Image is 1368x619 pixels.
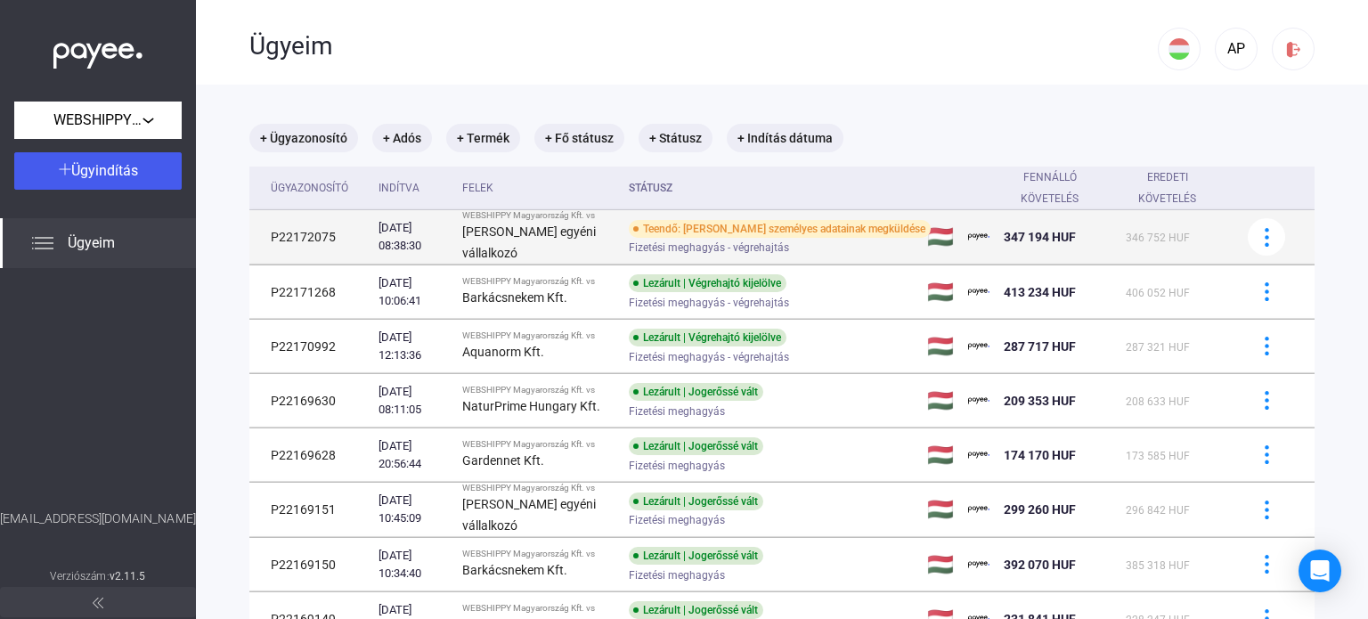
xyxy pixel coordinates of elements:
span: 209 353 HUF [1004,394,1076,408]
span: WEBSHIPPY Magyarország Kft. [53,110,142,131]
div: [DATE] 10:34:40 [379,547,448,582]
img: payee-logo [968,499,989,520]
img: list.svg [32,232,53,254]
div: Felek [462,177,493,199]
div: Lezárult | Jogerőssé vált [629,383,763,401]
strong: Aquanorm Kft. [462,345,544,359]
div: WEBSHIPPY Magyarország Kft. vs [462,549,615,559]
span: 413 234 HUF [1004,285,1076,299]
div: [DATE] 08:11:05 [379,383,448,419]
div: Teendő: [PERSON_NAME] személyes adatainak megküldése [629,220,931,238]
strong: [PERSON_NAME] egyéni vállalkozó [462,497,596,533]
span: 347 194 HUF [1004,230,1076,244]
div: Fennálló követelés [1004,167,1111,209]
div: Lezárult | Jogerőssé vált [629,437,763,455]
button: more-blue [1248,273,1285,311]
div: WEBSHIPPY Magyarország Kft. vs [462,483,615,493]
strong: NaturPrime Hungary Kft. [462,399,600,413]
span: 299 260 HUF [1004,502,1076,517]
div: Indítva [379,177,419,199]
button: more-blue [1248,546,1285,583]
div: Lezárult | Jogerőssé vált [629,601,763,619]
div: WEBSHIPPY Magyarország Kft. vs [462,276,615,287]
div: Lezárult | Jogerőssé vált [629,547,763,565]
img: arrow-double-left-grey.svg [93,598,103,608]
img: payee-logo [968,281,989,303]
strong: Barkácsnekem Kft. [462,563,567,577]
span: Ügyeim [68,232,115,254]
span: 392 070 HUF [1004,558,1076,572]
div: AP [1221,38,1251,60]
div: [DATE] 08:38:30 [379,219,448,255]
td: P22169628 [249,428,371,482]
button: more-blue [1248,436,1285,474]
button: Ügyindítás [14,152,182,190]
mat-chip: + Ügyazonosító [249,124,358,152]
div: [DATE] 10:45:09 [379,492,448,527]
div: WEBSHIPPY Magyarország Kft. vs [462,603,615,614]
span: 208 633 HUF [1126,395,1190,408]
td: P22172075 [249,210,371,265]
td: 🇭🇺 [920,320,961,373]
div: Lezárult | Végrehajtó kijelölve [629,274,786,292]
img: payee-logo [968,444,989,466]
button: more-blue [1248,382,1285,419]
td: 🇭🇺 [920,265,961,319]
img: more-blue [1258,555,1276,574]
span: 287 321 HUF [1126,341,1190,354]
button: logout-red [1272,28,1315,70]
span: 296 842 HUF [1126,504,1190,517]
mat-chip: + Fő státusz [534,124,624,152]
strong: v2.11.5 [110,570,146,582]
span: Fizetési meghagyás [629,565,725,586]
div: Felek [462,177,615,199]
strong: [PERSON_NAME] egyéni vállalkozó [462,224,596,260]
th: Státusz [622,167,920,210]
td: 🇭🇺 [920,483,961,537]
td: 🇭🇺 [920,374,961,428]
button: more-blue [1248,218,1285,256]
td: 🇭🇺 [920,210,961,265]
img: more-blue [1258,337,1276,355]
img: plus-white.svg [59,163,71,175]
button: WEBSHIPPY Magyarország Kft. [14,102,182,139]
div: Lezárult | Végrehajtó kijelölve [629,329,786,346]
div: Open Intercom Messenger [1299,550,1341,592]
img: more-blue [1258,501,1276,519]
mat-chip: + Termék [446,124,520,152]
button: more-blue [1248,328,1285,365]
td: P22170992 [249,320,371,373]
img: HU [1168,38,1190,60]
img: more-blue [1258,391,1276,410]
strong: Gardennet Kft. [462,453,544,468]
td: P22169151 [249,483,371,537]
span: Fizetési meghagyás - végrehajtás [629,237,789,258]
td: P22171268 [249,265,371,319]
button: AP [1215,28,1258,70]
span: 174 170 HUF [1004,448,1076,462]
button: more-blue [1248,491,1285,528]
img: more-blue [1258,282,1276,301]
img: payee-logo [968,554,989,575]
div: Ügyazonosító [271,177,364,199]
span: Ügyindítás [71,162,138,179]
td: P22169630 [249,374,371,428]
div: Ügyazonosító [271,177,348,199]
mat-chip: + Státusz [639,124,712,152]
span: 173 585 HUF [1126,450,1190,462]
img: payee-logo [968,336,989,357]
img: white-payee-white-dot.svg [53,33,142,69]
span: 287 717 HUF [1004,339,1076,354]
div: Indítva [379,177,448,199]
mat-chip: + Indítás dátuma [727,124,843,152]
div: WEBSHIPPY Magyarország Kft. vs [462,210,615,221]
img: logout-red [1284,40,1303,59]
div: Eredeti követelés [1126,167,1225,209]
div: WEBSHIPPY Magyarország Kft. vs [462,439,615,450]
span: 385 318 HUF [1126,559,1190,572]
div: [DATE] 12:13:36 [379,329,448,364]
strong: Barkácsnekem Kft. [462,290,567,305]
div: Fennálló követelés [1004,167,1095,209]
img: more-blue [1258,445,1276,464]
span: Fizetési meghagyás - végrehajtás [629,346,789,368]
